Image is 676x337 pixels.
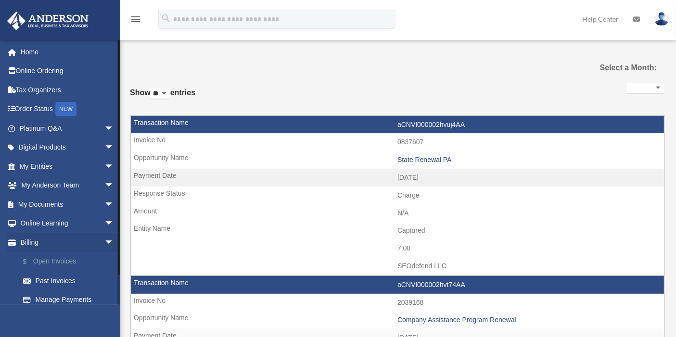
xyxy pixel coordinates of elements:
[104,195,124,214] span: arrow_drop_down
[131,239,664,258] td: 7.00
[13,290,128,310] a: Manage Payments
[151,88,170,100] select: Showentries
[7,233,128,252] a: Billingarrow_drop_down
[104,214,124,234] span: arrow_drop_down
[131,294,664,312] td: 2039168
[131,187,664,205] td: Charge
[130,13,141,25] i: menu
[4,12,91,30] img: Anderson Advisors Platinum Portal
[7,157,128,176] a: My Entitiesarrow_drop_down
[131,257,664,275] td: SEOdefend LLC
[654,12,669,26] img: User Pic
[104,157,124,176] span: arrow_drop_down
[582,61,657,75] label: Select a Month:
[13,271,124,290] a: Past Invoices
[131,133,664,151] td: 0837607
[13,252,128,272] a: $Open Invoices
[7,214,128,233] a: Online Learningarrow_drop_down
[7,80,128,100] a: Tax Organizers
[131,204,664,223] td: N/A
[131,222,664,240] td: Captured
[28,256,33,268] span: $
[131,276,664,294] td: aCNVI000002hvt74AA
[130,86,195,109] label: Show entries
[131,169,664,187] td: [DATE]
[7,176,128,195] a: My Anderson Teamarrow_drop_down
[161,13,171,24] i: search
[7,100,128,119] a: Order StatusNEW
[7,138,128,157] a: Digital Productsarrow_drop_down
[7,119,128,138] a: Platinum Q&Aarrow_drop_down
[104,233,124,252] span: arrow_drop_down
[397,316,659,324] div: Company Assistance Program Renewal
[55,102,77,116] div: NEW
[130,17,141,25] a: menu
[104,138,124,158] span: arrow_drop_down
[131,116,664,134] td: aCNVI000002hvuj4AA
[104,119,124,138] span: arrow_drop_down
[7,62,128,81] a: Online Ordering
[397,156,659,164] div: State Renewal PA
[7,42,128,62] a: Home
[104,176,124,196] span: arrow_drop_down
[7,195,128,214] a: My Documentsarrow_drop_down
